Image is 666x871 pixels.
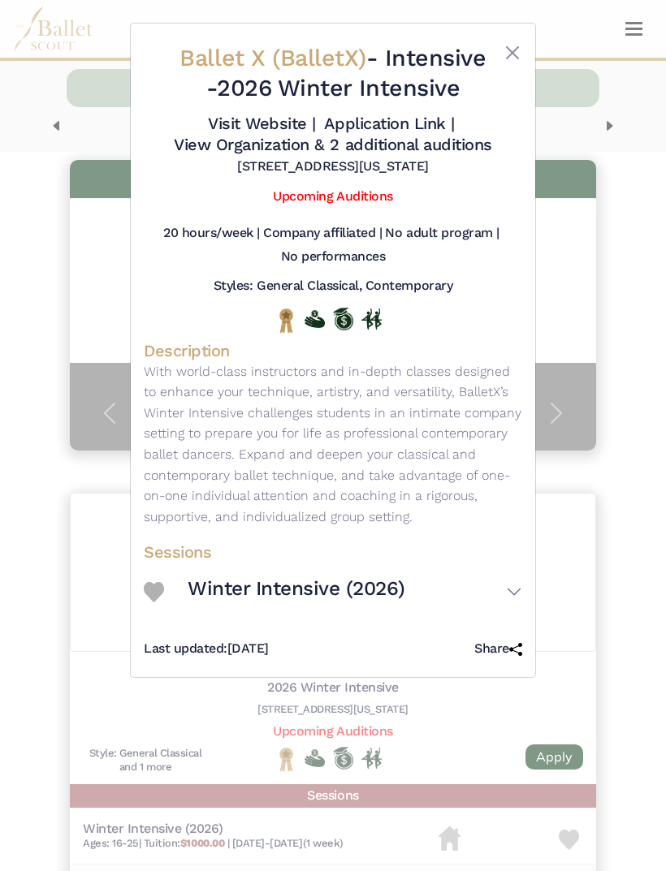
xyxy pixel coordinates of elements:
[273,188,392,204] a: Upcoming Auditions
[163,225,260,242] h5: 20 hours/week |
[174,135,492,154] a: View Organization & 2 additional auditions
[144,340,522,361] h4: Description
[324,114,454,133] a: Application Link |
[263,225,382,242] h5: Company affiliated |
[144,582,164,602] img: Heart
[237,158,429,175] h5: [STREET_ADDRESS][US_STATE]
[208,114,316,133] a: Visit Website |
[144,361,522,528] p: With world-class instructors and in-depth classes designed to enhance your technique, artistry, a...
[305,310,325,328] img: Offers Financial Aid
[361,308,382,330] img: In Person
[281,248,386,265] h5: No performances
[385,225,499,242] h5: No adult program |
[276,308,296,333] img: National
[503,43,522,63] button: Close
[333,308,353,330] img: Offers Scholarship
[144,541,522,563] h4: Sessions
[144,640,269,658] h5: [DATE]
[175,43,491,103] h2: - 2026 Winter Intensive
[144,640,227,656] span: Last updated:
[188,569,522,614] button: Winter Intensive (2026)
[179,44,365,71] span: Ballet X (BalletX)
[214,278,452,295] h5: Styles: General Classical, Contemporary
[188,576,405,602] h3: Winter Intensive (2026)
[474,640,522,658] h5: Share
